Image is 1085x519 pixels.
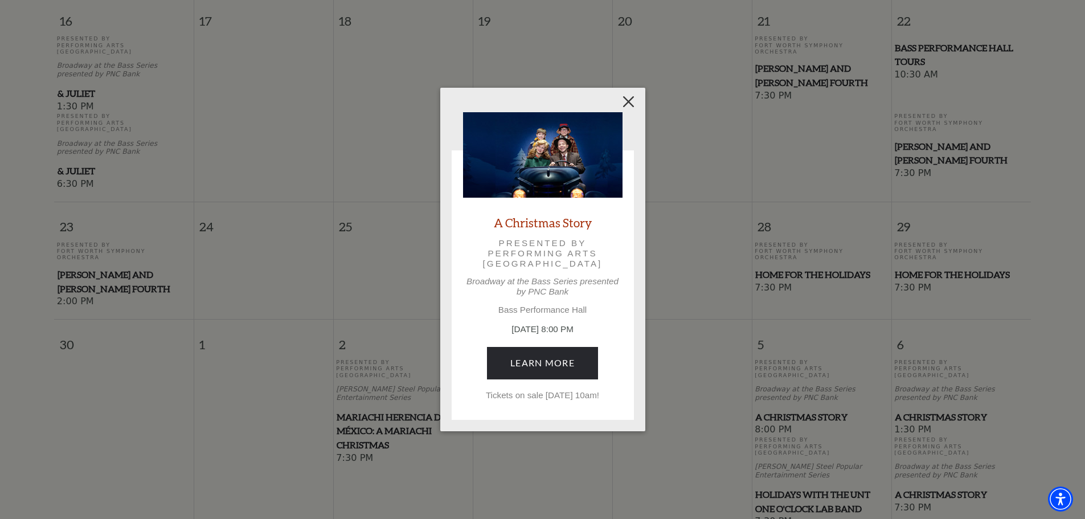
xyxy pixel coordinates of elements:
p: Broadway at the Bass Series presented by PNC Bank [463,276,623,297]
p: [DATE] 8:00 PM [463,323,623,336]
p: Bass Performance Hall [463,305,623,315]
a: December 5, 8:00 PM Learn More Tickets on sale Friday, June 27 at 10am [487,347,598,379]
div: Accessibility Menu [1048,487,1073,512]
p: Tickets on sale [DATE] 10am! [463,390,623,401]
a: A Christmas Story [494,215,592,230]
button: Close [617,91,639,113]
p: Presented by Performing Arts [GEOGRAPHIC_DATA] [479,238,607,269]
img: A Christmas Story [463,112,623,198]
